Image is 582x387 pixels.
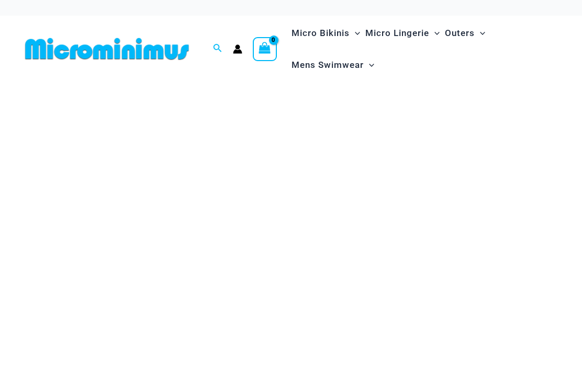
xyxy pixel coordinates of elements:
span: Menu Toggle [475,20,485,46]
span: Micro Lingerie [365,20,429,46]
a: Search icon link [213,42,222,55]
a: View Shopping Cart, empty [253,37,277,61]
span: Outers [445,20,475,46]
img: MM SHOP LOGO FLAT [21,37,193,61]
a: OutersMenu ToggleMenu Toggle [442,17,488,49]
span: Menu Toggle [429,20,440,46]
a: Micro BikinisMenu ToggleMenu Toggle [289,17,363,49]
a: Mens SwimwearMenu ToggleMenu Toggle [289,49,377,81]
nav: Site Navigation [287,16,561,83]
a: Micro LingerieMenu ToggleMenu Toggle [363,17,442,49]
span: Mens Swimwear [292,52,364,78]
a: Account icon link [233,44,242,54]
span: Menu Toggle [350,20,360,46]
span: Micro Bikinis [292,20,350,46]
span: Menu Toggle [364,52,374,78]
